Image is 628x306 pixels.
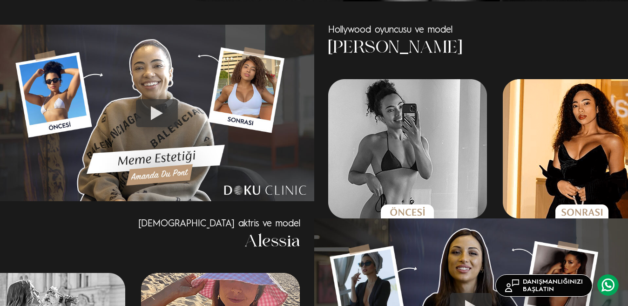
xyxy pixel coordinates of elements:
[328,26,452,35] span: Hollywood oyuncusu ve model
[328,79,489,218] div: 3 / 6
[495,274,593,297] a: DANIŞMANLIĞINIZIBAŞLATIN
[328,79,487,218] img: Amandabeforfe2.png
[138,219,300,229] span: [DEMOGRAPHIC_DATA] aktris ve model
